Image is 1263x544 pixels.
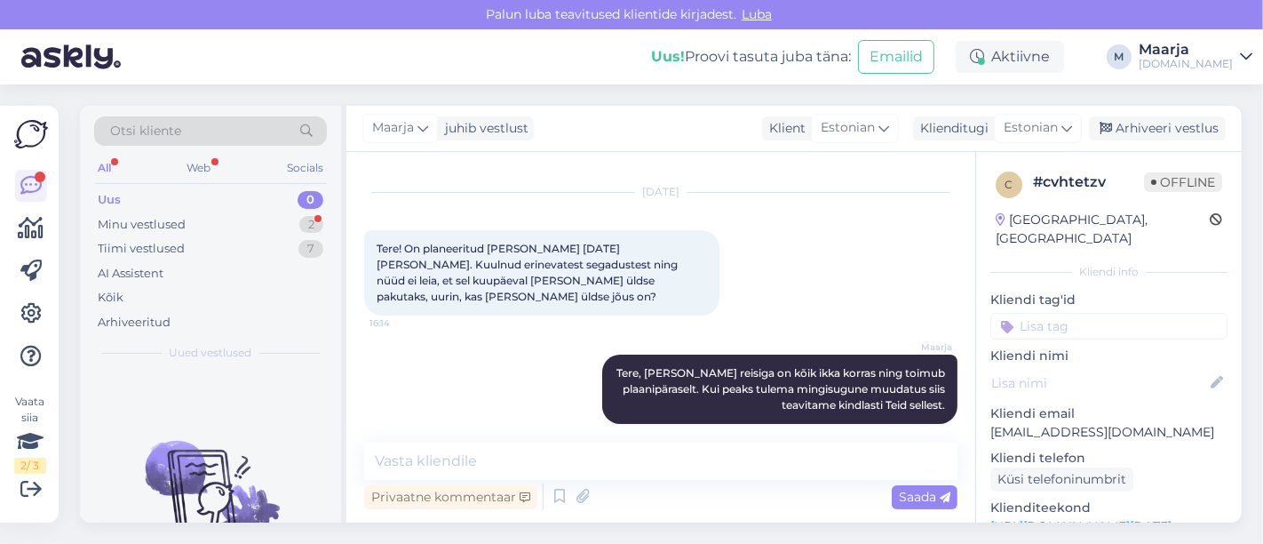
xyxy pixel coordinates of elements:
[990,449,1227,468] p: Kliendi telefon
[956,41,1064,73] div: Aktiivne
[899,489,950,505] span: Saada
[990,423,1227,442] p: [EMAIL_ADDRESS][DOMAIN_NAME]
[736,6,777,22] span: Luba
[438,119,528,138] div: juhib vestlust
[283,156,327,180] div: Socials
[1033,172,1144,193] div: # cvhtetzv
[651,46,851,68] div: Proovi tasuta juba täna:
[886,340,952,354] span: Maarja
[372,118,414,138] span: Maarja
[98,289,123,307] div: Kõik
[990,264,1227,280] div: Kliendi info
[762,119,806,138] div: Klient
[364,184,957,200] div: [DATE]
[1005,178,1013,191] span: c
[110,122,181,140] span: Otsi kliente
[299,216,323,234] div: 2
[990,313,1227,340] input: Lisa tag
[616,366,948,412] span: Tere, [PERSON_NAME] reisiga on kõik ikka korras ning toimub plaanipäraselt. Kui peaks tulema ming...
[1139,43,1233,57] div: Maarja
[98,314,171,332] div: Arhiveeritud
[990,518,1172,534] a: [URL][DOMAIN_NAME][DATE]
[1139,43,1252,71] a: Maarja[DOMAIN_NAME]
[98,265,163,283] div: AI Assistent
[990,499,1227,517] p: Klienditeekond
[990,404,1227,423] p: Kliendi email
[991,373,1207,393] input: Lisa nimi
[377,242,680,303] span: Tere! On planeeritud [PERSON_NAME] [DATE] [PERSON_NAME]. Kuulnud erinevatest segadustest ning nüü...
[298,240,323,258] div: 7
[821,118,875,138] span: Estonian
[990,291,1227,309] p: Kliendi tag'id
[886,425,952,438] span: 16:39
[184,156,215,180] div: Web
[1004,118,1058,138] span: Estonian
[14,394,46,474] div: Vaata siia
[990,468,1133,492] div: Küsi telefoninumbrit
[369,316,436,330] span: 16:14
[1089,116,1226,140] div: Arhiveeri vestlus
[651,48,685,65] b: Uus!
[1107,44,1132,69] div: M
[170,345,252,361] span: Uued vestlused
[996,211,1210,248] div: [GEOGRAPHIC_DATA], [GEOGRAPHIC_DATA]
[98,191,121,209] div: Uus
[14,120,48,148] img: Askly Logo
[298,191,323,209] div: 0
[94,156,115,180] div: All
[913,119,989,138] div: Klienditugi
[990,347,1227,365] p: Kliendi nimi
[858,40,934,74] button: Emailid
[1144,172,1222,192] span: Offline
[98,240,185,258] div: Tiimi vestlused
[364,485,537,509] div: Privaatne kommentaar
[98,216,186,234] div: Minu vestlused
[1139,57,1233,71] div: [DOMAIN_NAME]
[14,458,46,474] div: 2 / 3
